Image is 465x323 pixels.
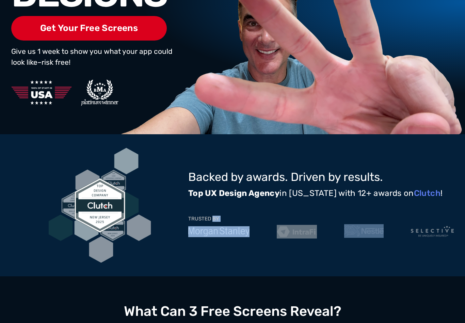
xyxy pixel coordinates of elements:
p: TRUSTED BY [188,216,219,221]
h2: What Can 3 Free Screens Reveal? [124,304,341,319]
strong: Top UX Design Agency [188,188,279,198]
a: Clutch [414,188,440,198]
p: in [US_STATE] with 12+ awards on ! [188,188,454,199]
span: Get Your Free Screens [11,16,167,41]
p: Give us 1 week to show you what your app could look like–risk free! [11,46,174,67]
span: Backed by awards. Driven by results. [188,170,383,184]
